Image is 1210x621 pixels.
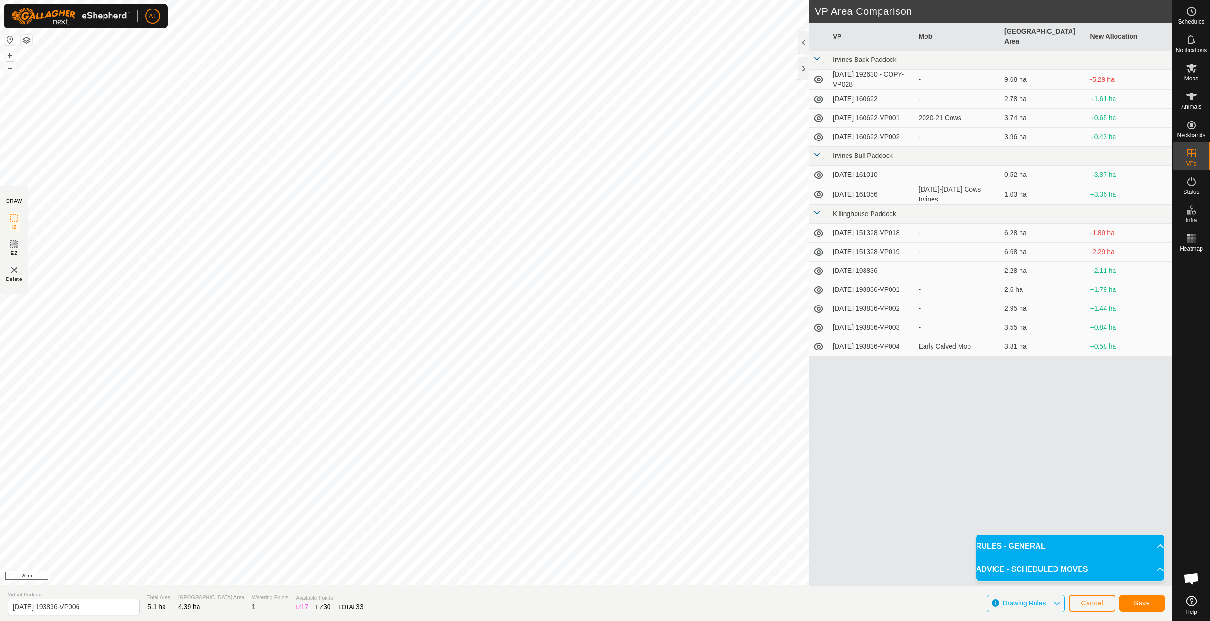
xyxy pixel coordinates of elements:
span: 17 [301,603,309,611]
td: +0.84 ha [1087,318,1173,337]
div: Early Calved Mob [919,341,997,351]
button: Reset Map [4,34,16,45]
td: 3.55 ha [1001,318,1087,337]
span: Delete [6,276,23,283]
a: Privacy Policy [549,573,584,581]
span: Drawing Rules [1003,599,1046,607]
div: - [919,247,997,257]
div: DRAW [6,198,22,205]
td: 2.78 ha [1001,90,1087,109]
span: Animals [1181,104,1201,110]
th: [GEOGRAPHIC_DATA] Area [1001,23,1087,51]
button: Map Layers [21,35,32,46]
span: Irvines Bull Paddock [833,152,893,159]
div: IZ [296,602,308,612]
span: 1 [252,603,256,611]
td: +0.65 ha [1087,109,1173,128]
td: 2.28 ha [1001,262,1087,280]
td: +3.87 ha [1087,166,1173,184]
h2: VP Area Comparison [815,6,1172,17]
span: Virtual Paddock [8,591,140,599]
td: [DATE] 160622-VP002 [829,128,915,147]
span: Watering Points [252,594,288,602]
td: 3.81 ha [1001,337,1087,356]
td: -5.29 ha [1087,70,1173,90]
span: IZ [12,224,17,231]
span: Killinghouse Paddock [833,210,896,218]
a: Contact Us [596,573,623,581]
td: +2.11 ha [1087,262,1173,280]
th: New Allocation [1087,23,1173,51]
span: Available Points [296,594,363,602]
div: - [919,304,997,314]
td: [DATE] 193836-VP001 [829,280,915,299]
img: VP [9,264,20,276]
td: 2.95 ha [1001,299,1087,318]
span: Help [1185,609,1197,615]
a: Help [1173,592,1210,619]
span: 5.1 ha [147,603,166,611]
td: [DATE] 193836-VP002 [829,299,915,318]
td: [DATE] 161010 [829,166,915,184]
td: [DATE] 160622 [829,90,915,109]
td: +0.43 ha [1087,128,1173,147]
div: - [919,285,997,295]
span: Infra [1185,218,1197,223]
div: - [919,170,997,180]
div: - [919,132,997,142]
th: Mob [915,23,1001,51]
p-accordion-header: ADVICE - SCHEDULED MOVES [976,558,1164,581]
td: 6.68 ha [1001,243,1087,262]
td: [DATE] 151328-VP018 [829,224,915,243]
span: Neckbands [1177,132,1205,138]
span: Notifications [1176,47,1207,53]
img: Gallagher Logo [11,8,130,25]
span: AL [148,11,156,21]
div: TOTAL [338,602,363,612]
span: Irvines Back Paddock [833,56,897,63]
button: Save [1119,595,1165,612]
div: - [919,75,997,85]
span: [GEOGRAPHIC_DATA] Area [178,594,244,602]
span: ADVICE - SCHEDULED MOVES [976,564,1088,575]
td: -1.89 ha [1087,224,1173,243]
button: + [4,50,16,61]
div: EZ [316,602,331,612]
td: [DATE] 160622-VP001 [829,109,915,128]
span: Mobs [1184,76,1198,81]
td: [DATE] 192630 - COPY-VP028 [829,70,915,90]
div: - [919,94,997,104]
td: +1.61 ha [1087,90,1173,109]
td: +1.79 ha [1087,280,1173,299]
span: 30 [323,603,331,611]
span: 4.39 ha [178,603,200,611]
span: Status [1183,189,1199,195]
td: -2.29 ha [1087,243,1173,262]
span: Save [1134,599,1150,607]
th: VP [829,23,915,51]
td: +0.58 ha [1087,337,1173,356]
td: 0.52 ha [1001,166,1087,184]
div: Open chat [1177,564,1206,593]
td: [DATE] 193836 [829,262,915,280]
span: EZ [11,250,18,257]
div: 2020-21 Cows [919,113,997,123]
div: - [919,266,997,276]
td: 3.96 ha [1001,128,1087,147]
span: 33 [356,603,363,611]
td: 1.03 ha [1001,184,1087,205]
span: VPs [1186,161,1196,166]
td: +3.36 ha [1087,184,1173,205]
span: Total Area [147,594,171,602]
td: 6.28 ha [1001,224,1087,243]
td: +1.44 ha [1087,299,1173,318]
div: - [919,323,997,332]
td: [DATE] 193836-VP004 [829,337,915,356]
td: [DATE] 193836-VP003 [829,318,915,337]
div: [DATE]-[DATE] Cows Irvines [919,184,997,204]
td: [DATE] 161056 [829,184,915,205]
td: 3.74 ha [1001,109,1087,128]
span: Cancel [1081,599,1103,607]
td: 2.6 ha [1001,280,1087,299]
td: 9.68 ha [1001,70,1087,90]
